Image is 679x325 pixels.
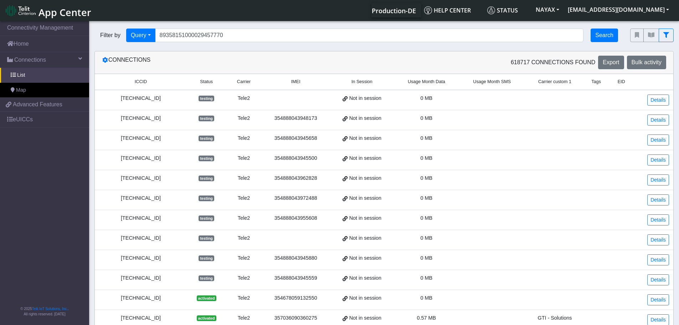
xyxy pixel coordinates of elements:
[266,115,326,122] div: 354888043948173
[473,78,511,85] span: Usage Month SMS
[230,274,257,282] div: Tele2
[199,156,214,161] span: testing
[630,29,674,42] div: fitlers menu
[421,215,433,221] span: 0 MB
[529,314,580,322] div: GTI - Solutions
[237,78,251,85] span: Carrier
[349,115,381,122] span: Not in session
[349,314,381,322] span: Not in session
[421,275,433,281] span: 0 MB
[647,95,669,106] a: Details
[230,134,257,142] div: Tele2
[199,215,214,221] span: testing
[230,254,257,262] div: Tele2
[199,136,214,141] span: testing
[230,314,257,322] div: Tele2
[200,78,213,85] span: Status
[351,78,372,85] span: In Session
[17,71,25,79] span: List
[38,6,91,19] span: App Center
[349,95,381,102] span: Not in session
[99,154,182,162] div: [TECHNICAL_ID]
[155,29,584,42] input: Search...
[511,58,595,67] span: 618717 Connections found
[99,274,182,282] div: [TECHNICAL_ID]
[349,234,381,242] span: Not in session
[230,95,257,102] div: Tele2
[349,174,381,182] span: Not in session
[99,174,182,182] div: [TECHNICAL_ID]
[99,254,182,262] div: [TECHNICAL_ID]
[618,78,625,85] span: EID
[647,134,669,146] a: Details
[266,294,326,302] div: 354678059132550
[266,134,326,142] div: 354888043945658
[6,3,90,18] a: App Center
[647,174,669,186] a: Details
[349,274,381,282] span: Not in session
[632,59,662,65] span: Bulk activity
[647,115,669,126] a: Details
[421,295,433,301] span: 0 MB
[135,78,147,85] span: ICCID
[32,307,68,311] a: Telit IoT Solutions, Inc.
[421,3,484,17] a: Help center
[230,154,257,162] div: Tele2
[199,195,214,201] span: testing
[99,115,182,122] div: [TECHNICAL_ID]
[421,195,433,201] span: 0 MB
[349,154,381,162] span: Not in session
[627,56,666,69] button: Bulk activity
[647,154,669,166] a: Details
[266,214,326,222] div: 354888043955608
[538,78,571,85] span: Carrier custom 1
[266,314,326,322] div: 357036090360275
[99,194,182,202] div: [TECHNICAL_ID]
[266,194,326,202] div: 354888043972488
[564,3,673,16] button: [EMAIL_ADDRESS][DOMAIN_NAME]
[421,175,433,181] span: 0 MB
[99,314,182,322] div: [TECHNICAL_ID]
[230,174,257,182] div: Tele2
[421,155,433,161] span: 0 MB
[197,315,216,321] span: activated
[598,56,624,69] button: Export
[97,56,384,69] div: Connections
[230,115,257,122] div: Tele2
[266,154,326,162] div: 354888043945500
[291,78,300,85] span: IMEI
[647,274,669,285] a: Details
[99,95,182,102] div: [TECHNICAL_ID]
[647,214,669,225] a: Details
[591,78,601,85] span: Tags
[126,29,155,42] button: Query
[421,95,433,101] span: 0 MB
[230,214,257,222] div: Tele2
[6,5,36,16] img: logo-telit-cinterion-gw-new.png
[421,255,433,261] span: 0 MB
[591,29,618,42] button: Search
[603,59,619,65] span: Export
[424,6,432,14] img: knowledge.svg
[16,86,26,94] span: Map
[487,6,518,14] span: Status
[197,295,216,301] span: activated
[199,176,214,181] span: testing
[199,116,214,121] span: testing
[417,315,436,321] span: 0.57 MB
[199,255,214,261] span: testing
[484,3,531,17] a: Status
[349,134,381,142] span: Not in session
[349,294,381,302] span: Not in session
[199,96,214,101] span: testing
[266,174,326,182] div: 354888043962828
[99,234,182,242] div: [TECHNICAL_ID]
[199,235,214,241] span: testing
[266,254,326,262] div: 354888043945880
[230,294,257,302] div: Tele2
[647,254,669,265] a: Details
[94,31,126,40] span: Filter by
[647,294,669,305] a: Details
[349,254,381,262] span: Not in session
[230,194,257,202] div: Tele2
